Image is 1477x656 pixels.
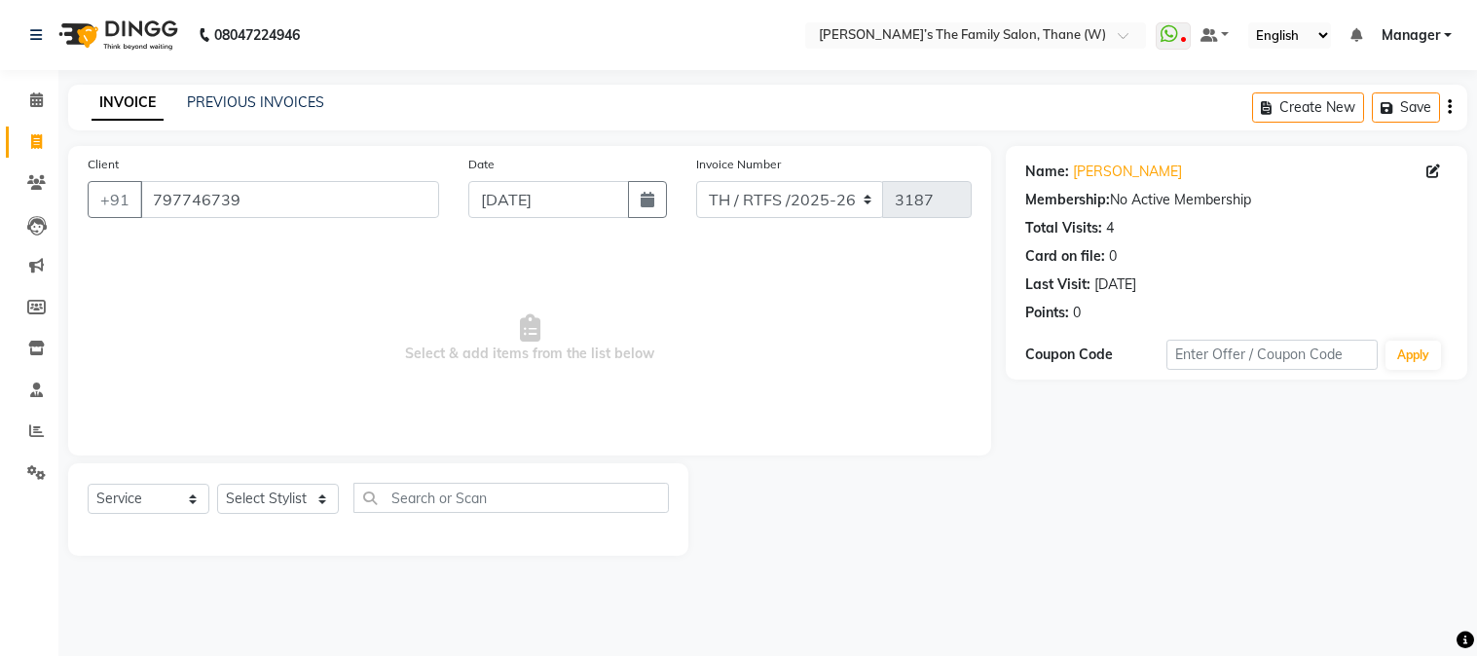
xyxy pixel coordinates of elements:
a: [PERSON_NAME] [1073,162,1182,182]
input: Search or Scan [353,483,669,513]
div: Name: [1025,162,1069,182]
div: Total Visits: [1025,218,1102,238]
div: Coupon Code [1025,345,1166,365]
div: Card on file: [1025,246,1105,267]
div: Membership: [1025,190,1110,210]
img: logo [50,8,183,62]
label: Invoice Number [696,156,781,173]
span: Select & add items from the list below [88,241,972,436]
a: INVOICE [92,86,164,121]
button: +91 [88,181,142,218]
div: 0 [1073,303,1081,323]
button: Create New [1252,92,1364,123]
button: Save [1372,92,1440,123]
div: Last Visit: [1025,274,1090,295]
div: 0 [1109,246,1117,267]
div: No Active Membership [1025,190,1448,210]
label: Client [88,156,119,173]
button: Apply [1385,341,1441,370]
input: Search by Name/Mobile/Email/Code [140,181,439,218]
span: Manager [1382,25,1440,46]
div: Points: [1025,303,1069,323]
div: [DATE] [1094,274,1136,295]
b: 08047224946 [214,8,300,62]
div: 4 [1106,218,1114,238]
label: Date [468,156,495,173]
a: PREVIOUS INVOICES [187,93,324,111]
input: Enter Offer / Coupon Code [1166,340,1378,370]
